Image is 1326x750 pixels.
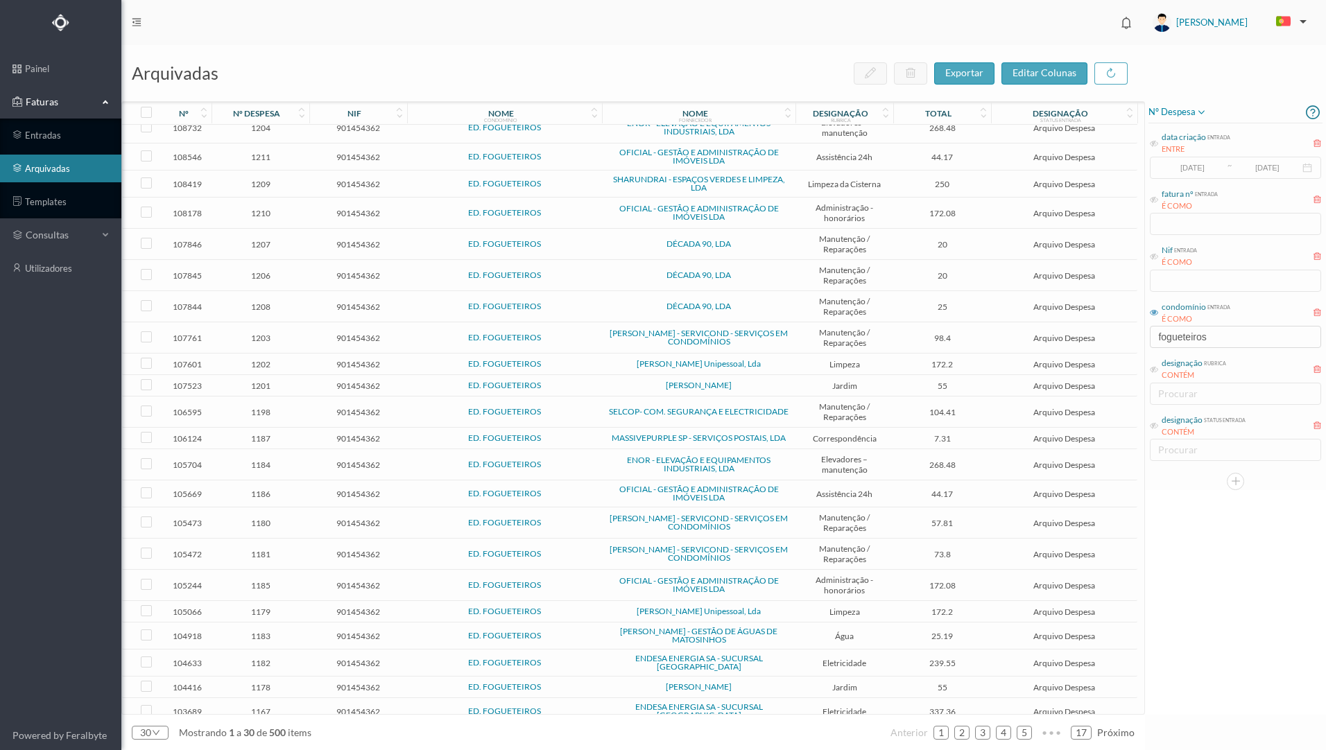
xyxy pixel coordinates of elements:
span: 268.48 [897,123,988,133]
a: 1 [934,722,948,743]
span: 1181 [215,549,306,559]
a: OFICIAL - GESTÃO E ADMINISTRAÇÃO DE IMÓVEIS LDA [619,484,779,503]
span: 20 [897,270,988,281]
span: nº despesa [1148,104,1207,121]
span: 901454362 [313,607,404,617]
button: PT [1265,11,1312,33]
span: 25.19 [897,631,988,641]
div: total [925,108,952,119]
span: 107844 [166,302,208,312]
span: 73.8 [897,549,988,559]
span: 901454362 [313,706,404,717]
span: Arquivo Despesa [995,208,1134,218]
span: 901454362 [313,682,404,692]
span: a [236,726,241,738]
span: Arquivo Despesa [995,179,1134,189]
span: Arquivo Despesa [995,270,1134,281]
li: 2 [954,726,970,740]
span: Jardim [799,682,890,692]
span: 1184 [215,460,306,470]
span: 107601 [166,359,208,369]
a: 4 [997,722,1010,743]
span: Elevadores – manutenção [799,454,890,475]
span: de [257,726,267,738]
span: 55 [897,381,988,391]
a: [PERSON_NAME] [666,380,732,390]
span: 901454362 [313,208,404,218]
span: 25 [897,302,988,312]
span: 901454362 [313,381,404,391]
li: 1 [933,726,949,740]
span: 172.2 [897,607,988,617]
div: Nif [1162,244,1173,256]
span: Arquivo Despesa [995,302,1134,312]
span: 901454362 [313,518,404,528]
span: Arquivo Despesa [995,359,1134,369]
span: Arquivo Despesa [995,433,1134,444]
span: 901454362 [313,549,404,559]
a: ED. FOGUETEIROS [468,579,541,590]
span: 1209 [215,179,306,189]
a: ENDESA ENERGIA SA - SUCURSAL [GEOGRAPHIC_DATA] [635,701,763,720]
i: icon: question-circle-o [1306,101,1320,123]
div: designação [1162,357,1203,369]
div: condomínio [484,117,517,123]
span: 105704 [166,460,208,470]
div: É COMO [1162,313,1230,325]
div: status entrada [1040,117,1081,123]
a: ED. FOGUETEIROS [468,270,541,280]
a: [PERSON_NAME] - GESTÃO DE ÁGUAS DE MATOSINHOS [620,626,777,645]
a: ED. FOGUETEIROS [468,238,541,249]
span: Assistência 24h [799,489,890,499]
span: 1182 [215,658,306,668]
span: 1204 [215,123,306,133]
span: 105472 [166,549,208,559]
span: ••• [1037,722,1065,730]
div: entrada [1173,244,1197,254]
span: próximo [1097,726,1135,738]
a: OFICIAL - GESTÃO E ADMINISTRAÇÃO DE IMÓVEIS LDA [619,203,779,222]
div: CONTÉM [1162,369,1226,381]
a: SELCOP- COM. SEGURANÇA E ELECTRICIDADE [609,406,789,417]
span: anterior [890,726,928,738]
span: 337.36 [897,706,988,717]
div: rubrica [831,117,851,123]
a: ED. FOGUETEIROS [468,681,541,692]
span: Manutenção / Reparações [799,401,890,422]
a: DÉCADA 90, LDA [666,270,731,280]
span: 44.17 [897,152,988,162]
img: Logo [52,14,69,31]
a: MASSIVEPURPLE SP - SERVIÇOS POSTAIS, LDA [612,433,786,443]
span: 172.2 [897,359,988,369]
span: 1211 [215,152,306,162]
a: ED. FOGUETEIROS [468,548,541,559]
span: Arquivo Despesa [995,333,1134,343]
span: 105473 [166,518,208,528]
li: Avançar 5 Páginas [1037,722,1065,744]
span: 901454362 [313,580,404,591]
div: designação [1162,414,1203,426]
span: 1178 [215,682,306,692]
span: arquivadas [132,62,218,83]
a: ED. FOGUETEIROS [468,433,541,443]
span: Jardim [799,381,890,391]
span: 901454362 [313,123,404,133]
a: ED. FOGUETEIROS [468,178,541,189]
div: fornecedor [679,117,712,123]
span: Administração - honorários [799,575,890,595]
i: icon: menu-fold [132,17,141,27]
span: 1183 [215,631,306,641]
a: ED. FOGUETEIROS [468,606,541,616]
span: 105066 [166,607,208,617]
span: Arquivo Despesa [995,658,1134,668]
span: Arquivo Despesa [995,631,1134,641]
a: ED. FOGUETEIROS [468,657,541,668]
span: 105669 [166,489,208,499]
div: status entrada [1203,414,1246,424]
a: ED. FOGUETEIROS [468,207,541,218]
button: exportar [934,62,995,85]
span: mostrando [179,726,227,738]
span: Manutenção / Reparações [799,234,890,254]
span: 107846 [166,239,208,250]
span: 901454362 [313,270,404,281]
